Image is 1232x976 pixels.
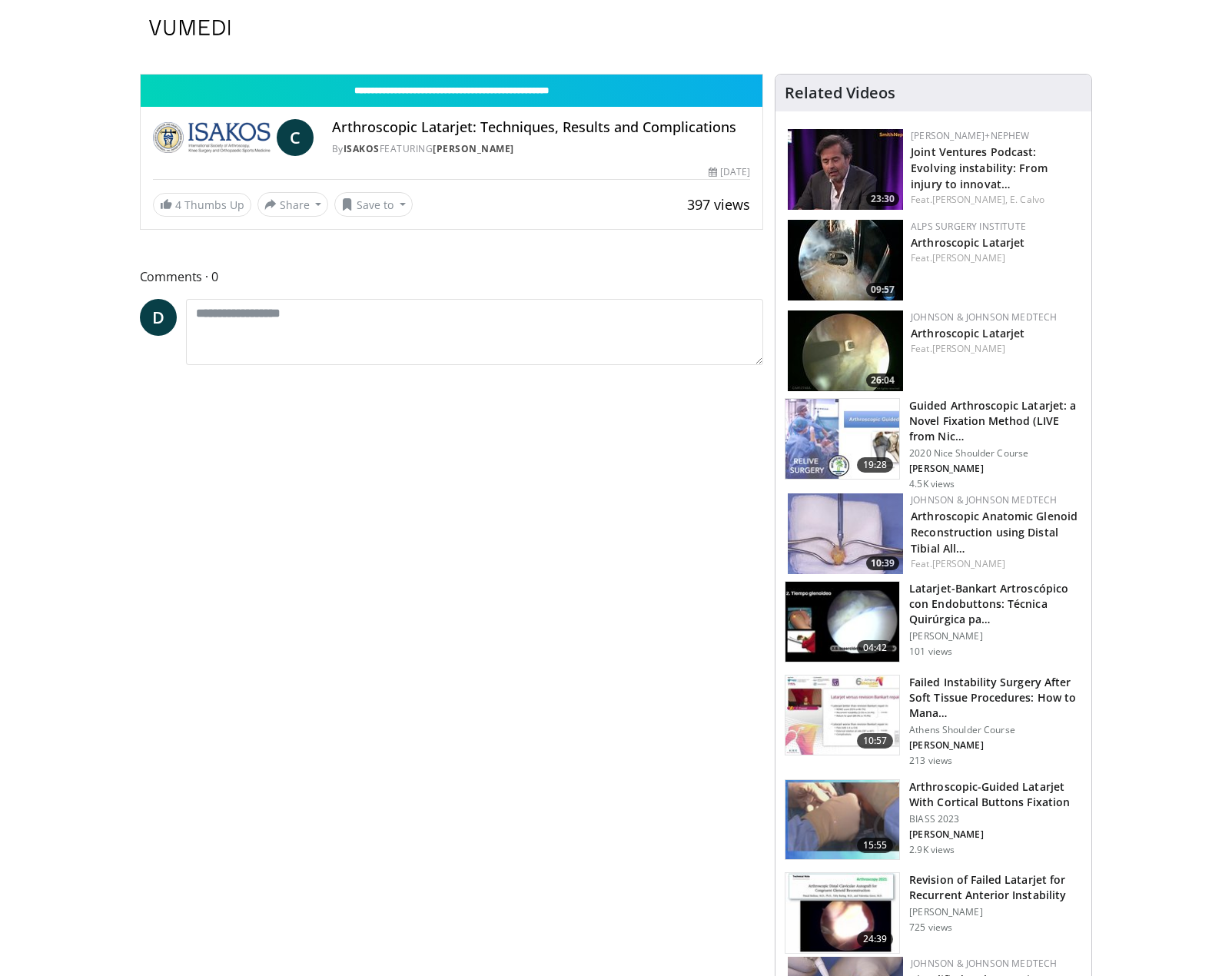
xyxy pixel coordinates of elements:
[709,165,750,179] div: [DATE]
[785,582,899,662] img: 4619d074-bbec-435f-a851-384951451fec.150x105_q85_crop-smart_upscale.jpg
[932,193,1008,206] a: [PERSON_NAME],
[911,342,1079,356] div: Feat.
[911,251,1079,265] div: Feat.
[788,220,903,300] a: 09:57
[932,342,1005,355] a: [PERSON_NAME]
[785,675,1082,767] a: 10:57 Failed Instability Surgery After Soft Tissue Procedures: How to Mana… Athens Shoulder Cours...
[153,119,271,156] img: ISAKOS
[911,957,1057,970] a: Johnson & Johnson MedTech
[932,557,1005,570] a: [PERSON_NAME]
[857,457,894,473] span: 19:28
[911,509,1078,556] a: Arthroscopic Anatomic Glenoid Reconstruction using Distal Tibial All…
[909,906,1082,918] p: [PERSON_NAME]
[911,493,1057,506] a: Johnson & Johnson MedTech
[788,310,903,391] img: 1r0G9UHG_T5JX3EH4xMDoxOjBrO-I4W8.150x105_q85_crop-smart_upscale.jpg
[788,493,903,574] img: 4263fba9-eba6-4c4b-b5b8-3de2f26e027c.150x105_q85_crop-smart_upscale.jpg
[866,283,899,297] span: 09:57
[909,724,1082,736] p: Athens Shoulder Course
[344,142,380,155] a: ISAKOS
[909,755,952,767] p: 213 views
[932,251,1005,264] a: [PERSON_NAME]
[788,310,903,391] a: 26:04
[911,326,1024,340] a: Arthroscopic Latarjet
[911,507,1079,556] h3: Arthroscopic Anatomic Glenoid Reconstruction using Distal Tibial Allograft
[788,129,903,210] img: 68d4790e-0872-429d-9d74-59e6247d6199.150x105_q85_crop-smart_upscale.jpg
[909,779,1082,810] h3: Arthroscopic-Guided Latarjet With Cortical Buttons Fixation
[857,838,894,853] span: 15:55
[785,398,1082,490] a: 19:28 Guided Arthroscopic Latarjet: a Novel Fixation Method (LIVE from Nic… 2020 Nice Shoulder Co...
[909,872,1082,903] h3: Revision of Failed Latarjet for Recurrent Anterior Instability
[909,398,1082,444] h3: Guided Arthroscopic Latarjet: a Novel Fixation Method (LIVE from Nice Shoulder eCourse 2020)
[866,192,899,206] span: 23:30
[433,142,514,155] a: [PERSON_NAME]
[277,119,314,156] a: C
[911,144,1048,191] a: Joint Ventures Podcast: Evolving instability: From injury to innovat…
[785,676,899,755] img: 02b256e8-a0eb-4beb-84e8-ea20c5343a9d.150x105_q85_crop-smart_upscale.jpg
[909,478,955,490] p: 4.5K views
[785,581,1082,662] a: 04:42 Latarjet-Bankart Artroscópico con Endobuttons: Técnica Quirúrgica pa… [PERSON_NAME] 101 views
[911,193,1079,207] div: Feat.
[788,129,903,210] a: 23:30
[332,142,750,156] div: By FEATURING
[785,399,899,479] img: bd556dd6-d2ca-44a0-9790-520f8bc1031c.jpg.150x105_q85_crop-smart_upscale.jpg
[911,235,1024,250] a: Arthroscopic Latarjet
[909,463,1082,475] p: Pascal Boileau
[687,195,750,214] span: 397 views
[911,129,1029,142] a: [PERSON_NAME]+Nephew
[909,739,1082,752] p: Chiara Fossati
[911,220,1026,233] a: Alps Surgery Institute
[788,493,903,574] a: 10:39
[257,192,329,217] button: Share
[785,780,899,860] img: 2e59f567-673c-46e3-a757-84b3cddb9461.150x105_q85_crop-smart_upscale.jpg
[909,630,1082,642] p: [PERSON_NAME]
[785,779,1082,861] a: 15:55 Arthroscopic-Guided Latarjet With Cortical Buttons Fixation BIASS 2023 [PERSON_NAME] 2.9K v...
[153,193,251,217] a: 4 Thumbs Up
[785,873,899,953] img: fe1da2ac-d6e6-4102-9af2-ada21d2bbff8.150x105_q85_crop-smart_upscale.jpg
[857,931,894,947] span: 24:39
[140,267,764,287] span: Comments 0
[175,198,181,212] span: 4
[911,557,1079,571] div: Feat.
[866,373,899,387] span: 26:04
[909,581,1082,627] h3: Latarjet-Bankart Artroscópico con Endobuttons: Técnica Quirúrgica paso a paso
[909,844,955,856] p: 2.9K views
[909,646,952,658] p: 101 views
[149,20,231,35] img: VuMedi Logo
[911,143,1079,191] h3: Joint Ventures Podcast: Evolving instability: From injury to innovation
[911,310,1057,324] a: Johnson & Johnson MedTech
[857,733,894,749] span: 10:57
[788,220,903,300] img: 545586_3.png.150x105_q85_crop-smart_upscale.jpg
[332,119,750,136] h4: Arthroscopic Latarjet: Techniques, Results and Complications
[785,872,1082,954] a: 24:39 Revision of Failed Latarjet for Recurrent Anterior Instability [PERSON_NAME] 725 views
[866,556,899,570] span: 10:39
[909,921,952,934] p: 725 views
[909,813,1082,825] p: BIASS 2023
[857,640,894,656] span: 04:42
[909,447,1082,460] p: 2020 Nice Shoulder Course
[140,299,177,336] a: D
[785,84,895,102] h4: Related Videos
[909,675,1082,721] h3: Failed Instability Surgery After Soft Tissue Procedures: How to Manage
[334,192,413,217] button: Save to
[1010,193,1044,206] a: E. Calvo
[909,828,1082,841] p: Pascal Boileau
